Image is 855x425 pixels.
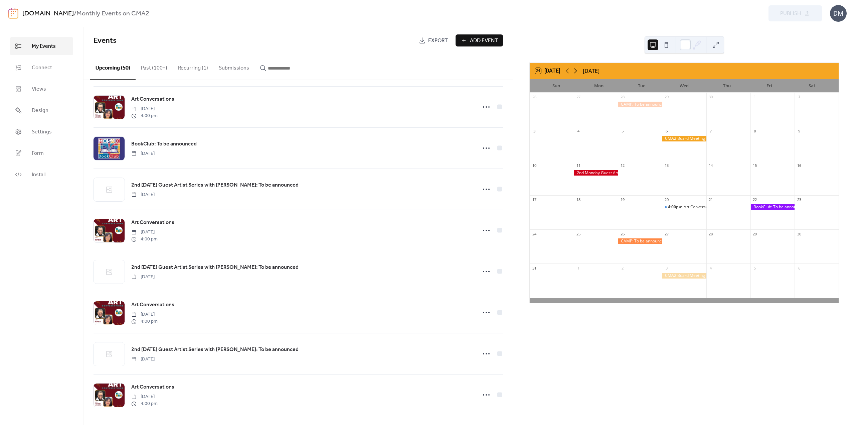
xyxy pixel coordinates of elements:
[131,150,155,157] span: [DATE]
[752,163,757,168] div: 15
[532,197,537,202] div: 17
[32,171,45,179] span: Install
[532,163,537,168] div: 10
[576,129,581,134] div: 4
[620,231,625,236] div: 26
[32,85,46,93] span: Views
[532,231,537,236] div: 24
[131,236,158,243] span: 4:00 pm
[131,400,158,407] span: 4:00 pm
[664,265,669,271] div: 3
[664,95,669,100] div: 29
[797,129,802,134] div: 9
[131,95,174,103] span: Art Conversations
[578,79,621,93] div: Mon
[10,101,73,119] a: Design
[131,318,158,325] span: 4:00 pm
[10,123,73,141] a: Settings
[752,95,757,100] div: 1
[583,67,600,75] div: [DATE]
[32,107,48,115] span: Design
[131,229,158,236] span: [DATE]
[662,136,706,141] div: CMA2 Board Meeting
[662,204,706,210] div: Art Conversations
[620,197,625,202] div: 19
[684,204,717,210] div: Art Conversations
[136,54,173,79] button: Past (100+)
[32,128,52,136] span: Settings
[708,231,713,236] div: 28
[576,197,581,202] div: 18
[797,265,802,271] div: 6
[797,231,802,236] div: 30
[532,129,537,134] div: 3
[752,129,757,134] div: 8
[131,263,299,272] span: 2nd [DATE] Guest Artist Series with [PERSON_NAME]: To be announced
[663,79,706,93] div: Wed
[748,79,791,93] div: Fri
[131,383,174,392] a: Art Conversations
[32,149,44,157] span: Form
[10,80,73,98] a: Views
[456,34,503,46] button: Add Event
[414,34,453,46] a: Export
[533,66,562,76] button: 24[DATE]
[797,95,802,100] div: 2
[10,144,73,162] a: Form
[131,191,155,198] span: [DATE]
[708,265,713,271] div: 4
[90,54,136,80] button: Upcoming (50)
[668,204,684,210] span: 4:00pm
[662,273,706,279] div: CMA2 Board Meeting
[131,140,197,148] a: BookClub: To be announced
[574,170,618,176] div: 2nd Monday Guest Artist Series with Jacqui Ross: To be announced
[830,5,847,22] div: DM
[94,33,117,48] span: Events
[532,265,537,271] div: 31
[797,163,802,168] div: 16
[664,163,669,168] div: 13
[131,311,158,318] span: [DATE]
[750,204,795,210] div: BookClub: To be announced
[576,231,581,236] div: 25
[576,265,581,271] div: 1
[173,54,213,79] button: Recurring (1)
[620,95,625,100] div: 28
[131,112,158,119] span: 4:00 pm
[620,265,625,271] div: 2
[752,197,757,202] div: 22
[708,95,713,100] div: 30
[8,8,18,19] img: logo
[10,166,73,184] a: Install
[131,181,299,189] span: 2nd [DATE] Guest Artist Series with [PERSON_NAME]: To be announced
[708,163,713,168] div: 14
[131,301,174,309] span: Art Conversations
[470,37,498,45] span: Add Event
[797,197,802,202] div: 23
[708,197,713,202] div: 21
[532,95,537,100] div: 26
[131,356,155,363] span: [DATE]
[76,7,149,20] b: Monthly Events on CMA2
[618,238,662,244] div: CAMP: To be announced
[74,7,76,20] b: /
[131,393,158,400] span: [DATE]
[131,218,174,227] a: Art Conversations
[664,129,669,134] div: 6
[664,197,669,202] div: 20
[131,263,299,272] a: 2nd [DATE] Guest Artist Series with [PERSON_NAME]: To be announced
[620,129,625,134] div: 5
[618,102,662,107] div: CAMP: To be announced
[131,274,155,281] span: [DATE]
[576,163,581,168] div: 11
[428,37,448,45] span: Export
[576,95,581,100] div: 27
[131,346,299,354] span: 2nd [DATE] Guest Artist Series with [PERSON_NAME]: To be announced
[32,42,56,50] span: My Events
[664,231,669,236] div: 27
[535,79,578,93] div: Sun
[705,79,748,93] div: Thu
